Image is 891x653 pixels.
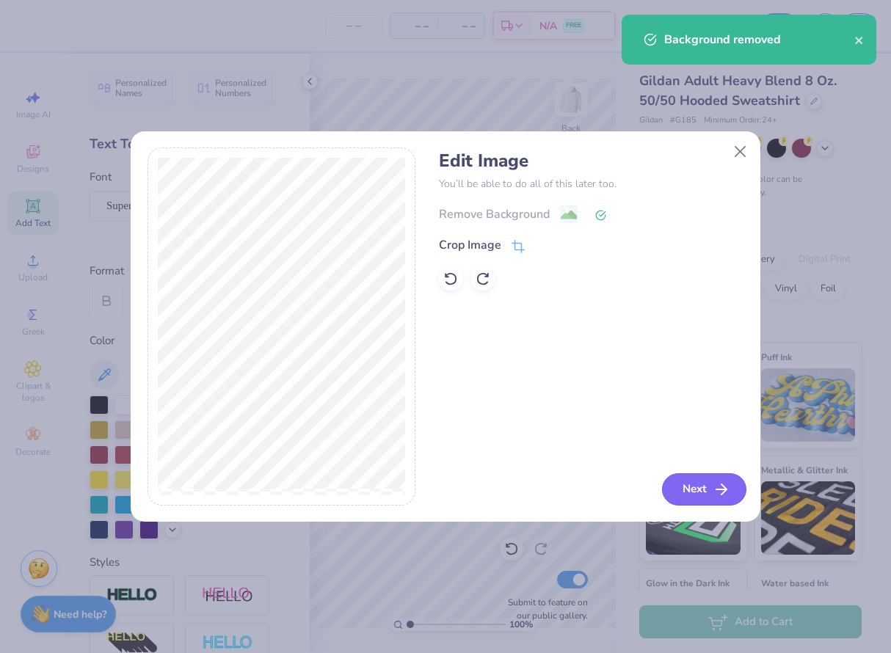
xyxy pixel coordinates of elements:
[662,473,746,506] button: Next
[664,31,854,48] div: Background removed
[439,236,501,254] div: Crop Image
[439,176,743,191] p: You’ll be able to do all of this later too.
[727,137,754,165] button: Close
[439,150,743,172] h4: Edit Image
[854,31,865,48] button: close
